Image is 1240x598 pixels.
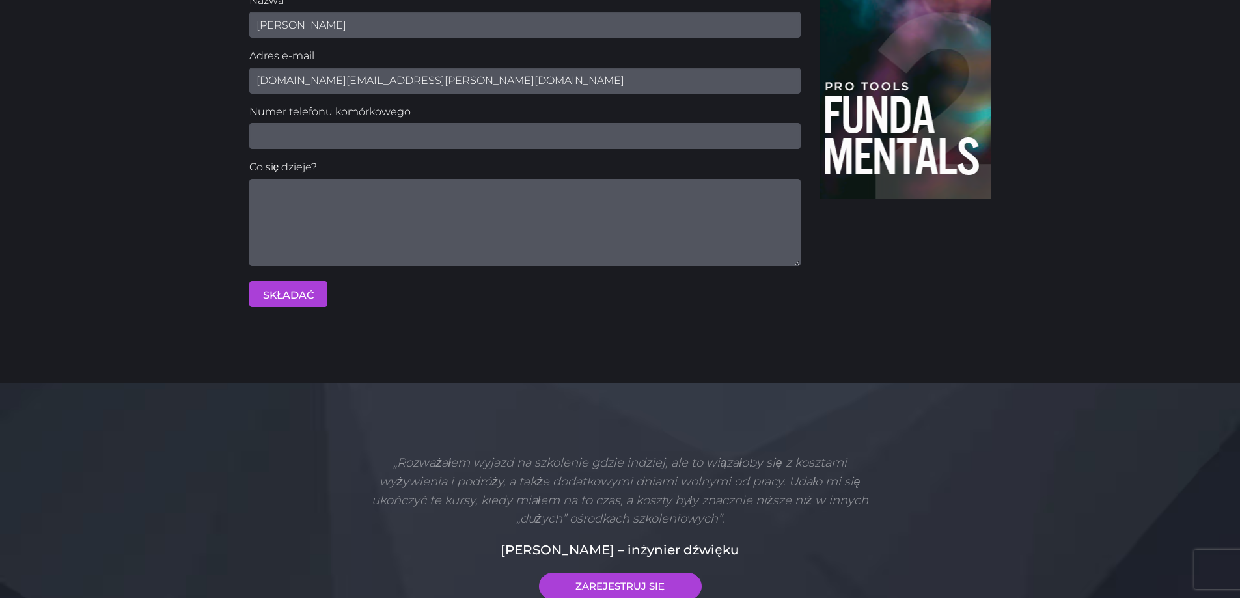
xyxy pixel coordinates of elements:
font: SKŁADAĆ [263,289,314,301]
font: „Rozważałem wyjazd na szkolenie gdzie indziej, ale to wiązałoby się z kosztami wyżywienia i podró... [372,455,868,526]
button: SKŁADAĆ [249,281,328,307]
font: Numer telefonu komórkowego [249,105,411,118]
font: Adres e-mail [249,49,314,62]
font: Co się dzieje? [249,161,318,173]
font: [PERSON_NAME] – inżynier dźwięku [501,542,739,558]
